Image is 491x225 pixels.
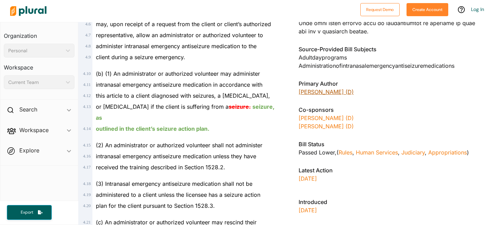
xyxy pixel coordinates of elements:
a: Rules [339,149,352,156]
a: Create Account [407,6,448,13]
a: [PERSON_NAME] (D) [299,115,354,121]
span: Export [16,210,38,215]
a: Log In [471,6,484,12]
div: Personal [8,47,63,54]
h3: Latest Action [299,166,477,174]
span: 4 . 21 [83,220,91,225]
span: (3) Intranasal emergency antiseizure medication shall not be [96,180,252,187]
span: may, upon receipt of a request from the client or client’s authorized [96,21,271,28]
span: 4 . 6 [85,22,91,26]
h3: Organization [4,26,74,41]
button: Request Demo [360,3,400,16]
span: 4 . 8 [85,44,91,49]
span: 4 . 11 [83,82,91,87]
span: 4 . 19 [83,192,91,197]
span: representative, allow an administrator or authorized volunteer to [96,32,263,39]
span: administered to a client unless the licensee has a seizure action [96,191,260,198]
a: [PERSON_NAME] (D) [299,123,354,130]
span: administer intranasal emergency antiseizure medication to the [96,43,257,50]
span: plan for the client pursuant to Section 1528.3. [96,202,215,209]
span: 4 . 14 [83,126,91,131]
h3: Introduced [299,198,477,206]
span: 4 . 17 [83,165,91,170]
span: (2) An administrator or authorized volunteer shall not administer [96,142,262,149]
span: received the training described in Section 1528.2. [96,164,225,171]
div: Passed Lower , ( ) [299,148,477,157]
a: Appropriations [428,149,467,156]
span: client during a seizure emergency. [96,54,185,61]
h3: Bill Status [299,140,477,148]
span: or [MEDICAL_DATA] if the client is suffering from a [96,103,274,121]
h3: Source-Provided Bill Subjects [299,45,477,53]
span: 4 . 20 [83,203,91,208]
span: intranasal emergency antiseizure medication unless they have [96,153,256,160]
a: [PERSON_NAME] (D) [299,88,354,95]
div: Administrationofintranasalemergencyantiseizuremedications [299,62,477,70]
button: Create Account [407,3,448,16]
span: 4 . 9 [85,55,91,60]
button: Export [7,205,52,220]
span: this article to a client diagnosed with seizures, a [MEDICAL_DATA], [96,92,270,99]
span: 4 . 18 [83,181,91,186]
span: 4 . 13 [83,104,91,109]
span: 4 . 15 [83,143,91,148]
span: (b) (1) An administrator or authorized volunteer may administer [96,70,260,77]
a: Judiciary [401,149,425,156]
h3: Co-sponsors [299,106,477,114]
a: Request Demo [360,6,400,13]
span: 4 . 10 [83,71,91,76]
span: 4 . 16 [83,154,91,159]
span: 4 . 7 [85,33,91,37]
span: 4 . 12 [83,93,91,98]
h3: Workspace [4,57,74,73]
del: seizure. [229,103,251,110]
a: Human Services [356,149,398,156]
ins: outlined in the client’s seizure action plan. [96,125,209,132]
span: intranasal emergency antiseizure medication in accordance with [96,81,262,88]
p: [DATE] [299,206,477,214]
h3: Primary Author [299,79,477,88]
h2: Search [19,106,37,113]
p: [DATE] [299,174,477,183]
div: Current Team [8,79,63,86]
div: Adultdayprograms [299,53,477,62]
